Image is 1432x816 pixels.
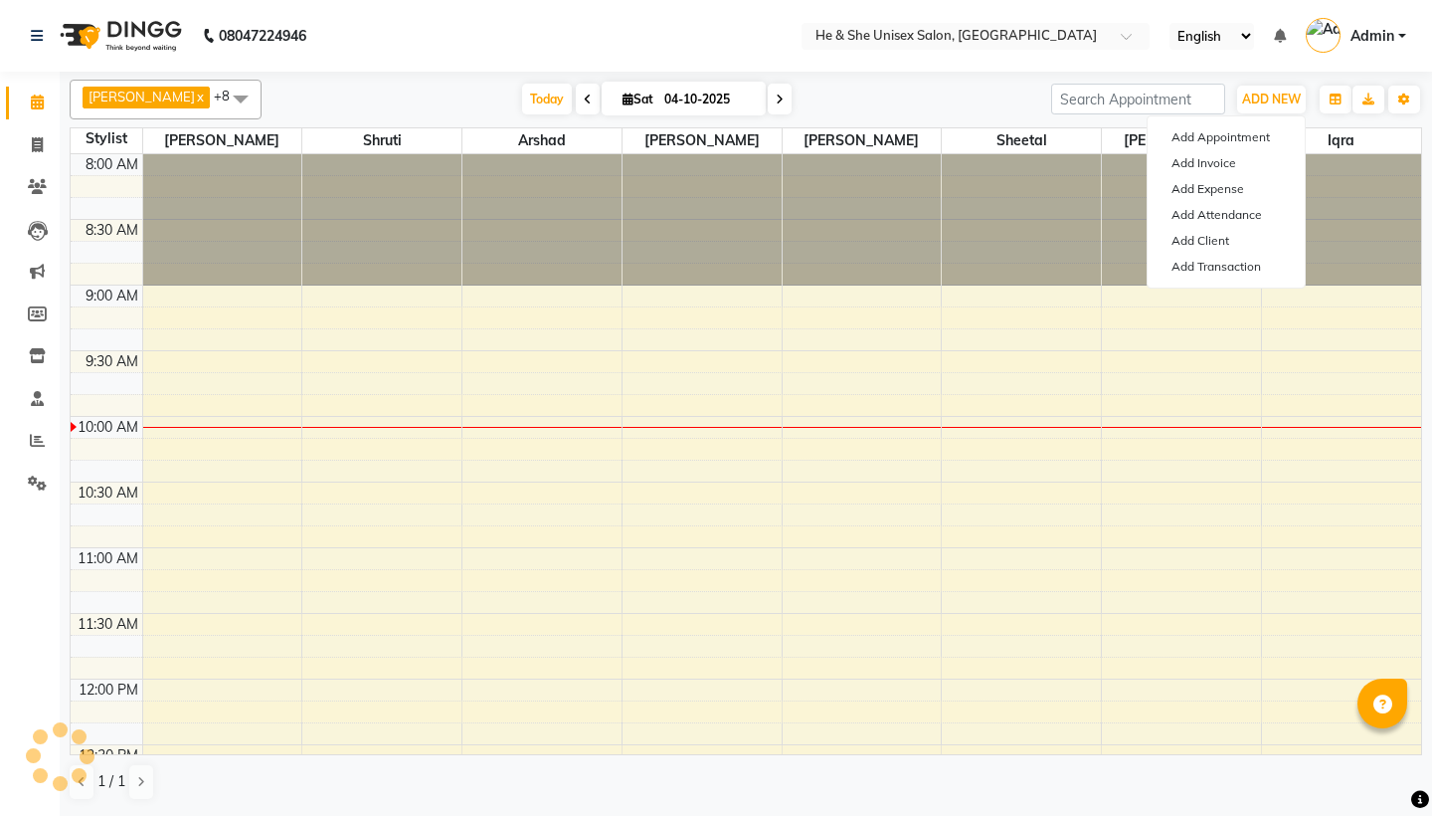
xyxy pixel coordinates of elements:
[522,84,572,114] span: Today
[1051,84,1225,114] input: Search Appointment
[658,85,758,114] input: 2025-10-04
[1148,228,1305,254] a: Add Client
[82,220,142,241] div: 8:30 AM
[195,89,204,104] a: x
[1148,176,1305,202] a: Add Expense
[1148,150,1305,176] a: Add Invoice
[97,771,125,792] span: 1 / 1
[82,154,142,175] div: 8:00 AM
[75,680,142,701] div: 12:00 PM
[143,128,302,153] span: [PERSON_NAME]
[1148,254,1305,280] a: Add Transaction
[1242,92,1301,106] span: ADD NEW
[942,128,1101,153] span: Sheetal
[783,128,942,153] span: [PERSON_NAME]
[1348,736,1412,796] iframe: chat widget
[1306,18,1341,53] img: Admin
[82,351,142,372] div: 9:30 AM
[214,88,245,103] span: +8
[74,548,142,569] div: 11:00 AM
[1148,202,1305,228] a: Add Attendance
[89,89,195,104] span: [PERSON_NAME]
[623,128,782,153] span: [PERSON_NAME]
[302,128,461,153] span: Shruti
[219,8,306,64] b: 08047224946
[75,745,142,766] div: 12:30 PM
[1350,26,1394,47] span: Admin
[1237,86,1306,113] button: ADD NEW
[51,8,187,64] img: logo
[1148,124,1305,150] button: Add Appointment
[618,92,658,106] span: Sat
[74,483,142,504] div: 10:30 AM
[74,614,142,635] div: 11:30 AM
[71,128,142,149] div: Stylist
[82,286,142,306] div: 9:00 AM
[462,128,622,153] span: Arshad
[1262,128,1421,153] span: Iqra
[1102,128,1261,153] span: [PERSON_NAME]
[74,417,142,438] div: 10:00 AM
